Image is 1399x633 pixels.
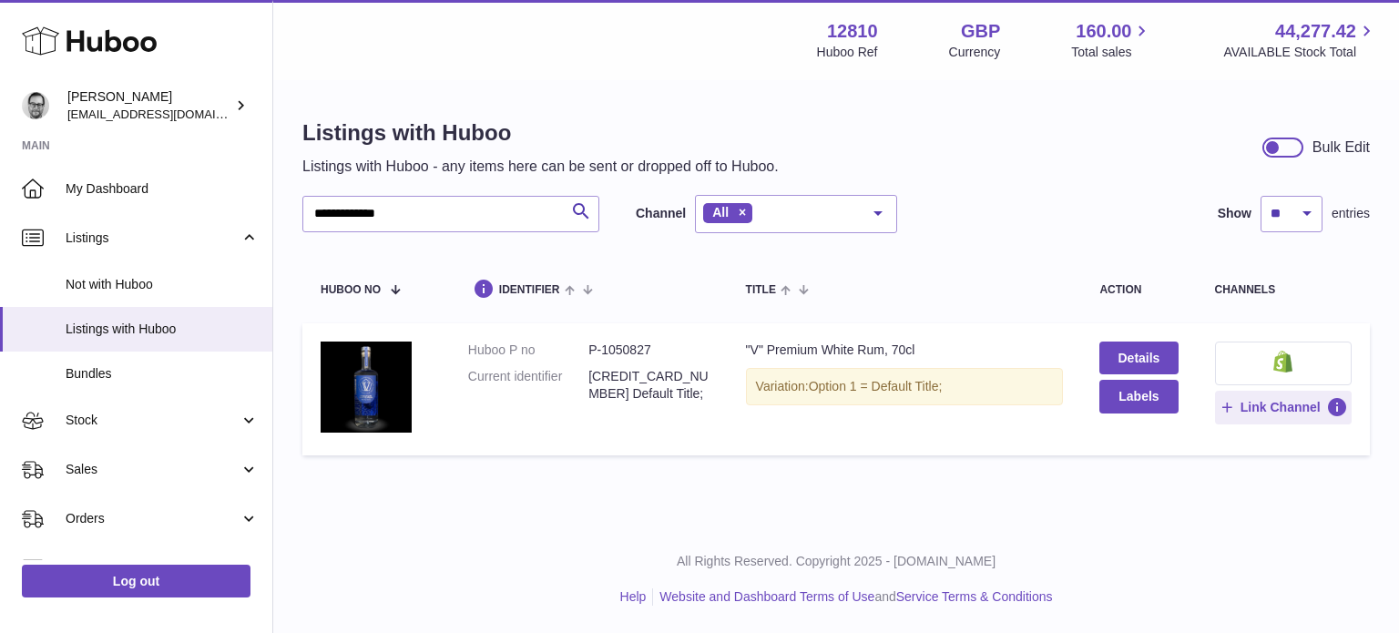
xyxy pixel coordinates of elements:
span: Orders [66,510,240,527]
h1: Listings with Huboo [302,118,779,148]
dt: Current identifier [468,368,588,403]
dd: P-1050827 [588,342,709,359]
img: internalAdmin-12810@internal.huboo.com [22,92,49,119]
dd: [CREDIT_CARD_NUMBER] Default Title; [588,368,709,403]
span: Link Channel [1241,399,1321,415]
li: and [653,588,1052,606]
button: Link Channel [1215,391,1353,424]
span: Total sales [1071,44,1152,61]
span: identifier [499,284,560,296]
div: [PERSON_NAME] [67,88,231,123]
label: Channel [636,205,686,222]
span: AVAILABLE Stock Total [1223,44,1377,61]
span: Listings [66,230,240,247]
button: Labels [1099,380,1178,413]
a: 44,277.42 AVAILABLE Stock Total [1223,19,1377,61]
span: Sales [66,461,240,478]
span: Stock [66,412,240,429]
strong: 12810 [827,19,878,44]
dt: Huboo P no [468,342,588,359]
p: Listings with Huboo - any items here can be sent or dropped off to Huboo. [302,157,779,177]
span: Huboo no [321,284,381,296]
span: Option 1 = Default Title; [809,379,943,393]
a: Service Terms & Conditions [896,589,1053,604]
span: 44,277.42 [1275,19,1356,44]
strong: GBP [961,19,1000,44]
label: Show [1218,205,1251,222]
div: Variation: [746,368,1064,405]
img: shopify-small.png [1273,351,1292,373]
p: All Rights Reserved. Copyright 2025 - [DOMAIN_NAME] [288,553,1384,570]
a: 160.00 Total sales [1071,19,1152,61]
span: title [746,284,776,296]
span: 160.00 [1076,19,1131,44]
div: "V" Premium White Rum, 70cl [746,342,1064,359]
span: My Dashboard [66,180,259,198]
div: Bulk Edit [1312,138,1370,158]
img: "V" Premium White Rum, 70cl [321,342,412,433]
span: [EMAIL_ADDRESS][DOMAIN_NAME] [67,107,268,121]
a: Help [620,589,647,604]
a: Website and Dashboard Terms of Use [659,589,874,604]
a: Log out [22,565,250,597]
span: All [712,205,729,220]
span: Usage [66,559,259,577]
div: channels [1215,284,1353,296]
div: action [1099,284,1178,296]
span: Bundles [66,365,259,383]
div: Currency [949,44,1001,61]
span: Listings with Huboo [66,321,259,338]
span: Not with Huboo [66,276,259,293]
span: entries [1332,205,1370,222]
a: Details [1099,342,1178,374]
div: Huboo Ref [817,44,878,61]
